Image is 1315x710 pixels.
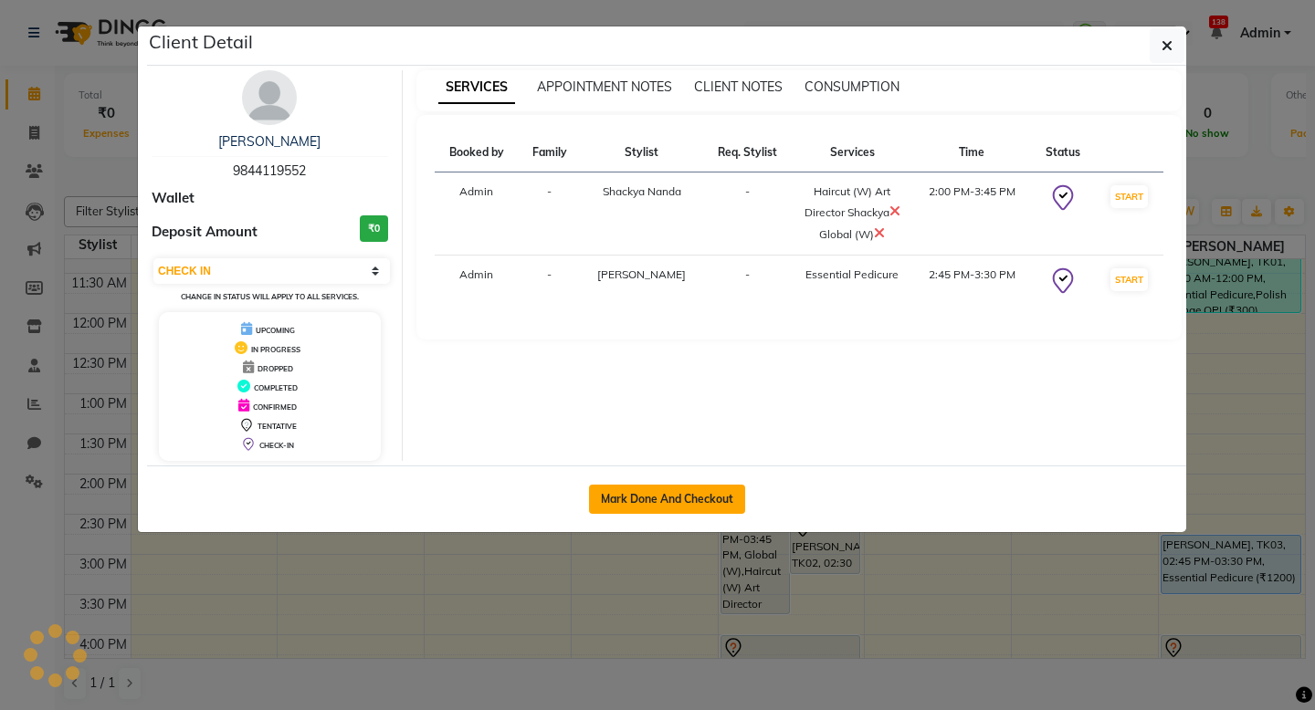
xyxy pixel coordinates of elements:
span: COMPLETED [254,383,298,392]
th: Time [912,133,1032,172]
span: APPOINTMENT NOTES [537,78,672,95]
h5: Client Detail [149,28,253,56]
span: CHECK-IN [259,441,294,450]
td: - [519,172,581,256]
span: SERVICES [438,71,515,104]
td: Admin [435,172,519,256]
span: Deposit Amount [152,222,258,243]
div: Global (W) [803,222,901,244]
th: Services [792,133,912,172]
div: Essential Pedicure [803,266,901,283]
span: Wallet [152,188,195,209]
a: [PERSON_NAME] [218,133,321,150]
span: IN PROGRESS [251,345,300,354]
span: CONFIRMED [253,402,297,412]
th: Booked by [435,133,519,172]
span: Shackya Nanda [603,184,681,198]
td: - [519,256,581,308]
th: Stylist [581,133,702,172]
div: Haircut (W) Art Director Shackya [803,183,901,222]
td: 2:45 PM-3:30 PM [912,256,1032,308]
span: UPCOMING [256,326,295,335]
span: [PERSON_NAME] [597,267,686,281]
h3: ₹0 [360,215,388,242]
td: 2:00 PM-3:45 PM [912,172,1032,256]
th: Req. Stylist [702,133,792,172]
td: - [702,256,792,308]
img: avatar [242,70,297,125]
td: - [702,172,792,256]
th: Family [519,133,581,172]
small: Change in status will apply to all services. [181,292,359,301]
span: DROPPED [258,364,293,373]
span: TENTATIVE [258,422,297,431]
td: Admin [435,256,519,308]
span: 9844119552 [233,162,306,179]
span: CLIENT NOTES [694,78,783,95]
span: CONSUMPTION [805,78,899,95]
button: Mark Done And Checkout [589,485,745,514]
button: START [1110,185,1148,208]
th: Status [1032,133,1094,172]
button: START [1110,268,1148,291]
